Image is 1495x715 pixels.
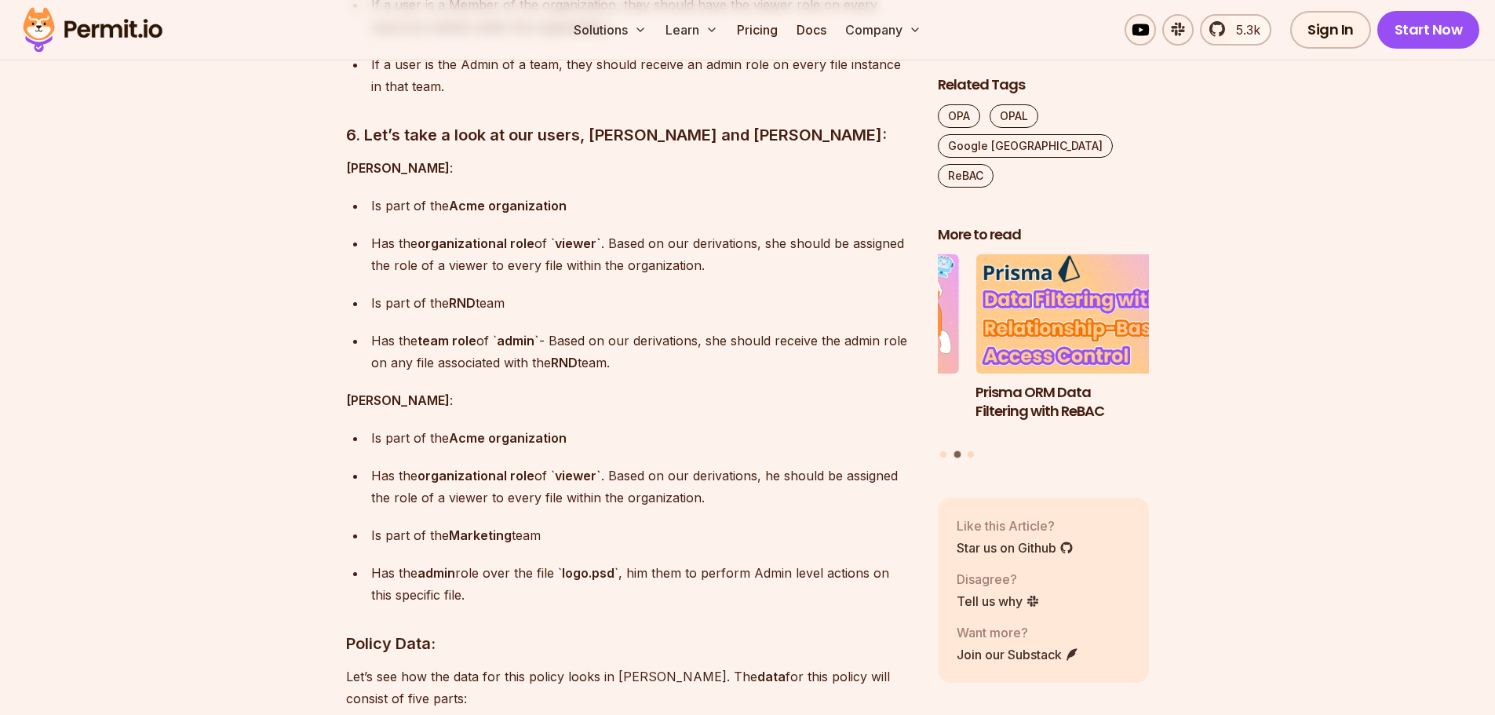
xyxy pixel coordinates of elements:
strong: Marketing [449,527,512,543]
a: Pricing [731,14,784,46]
a: Prisma ORM Data Filtering with ReBACPrisma ORM Data Filtering with ReBAC [975,254,1187,441]
strong: Acme organization [449,430,567,446]
p: Disagree? [957,569,1040,588]
button: Go to slide 3 [968,451,974,457]
strong: admin [418,565,455,581]
li: 1 of 3 [747,254,959,441]
a: Start Now [1377,11,1480,49]
p: Like this Article? [957,516,1074,534]
a: Tell us why [957,591,1040,610]
button: Solutions [567,14,653,46]
a: Sign In [1290,11,1371,49]
button: Learn [659,14,724,46]
h3: Prisma ORM Data Filtering with ReBAC [975,382,1187,421]
strong: logo.psd [562,565,614,581]
a: Google [GEOGRAPHIC_DATA] [938,134,1113,158]
span: 5.3k [1227,20,1260,39]
div: Posts [938,254,1150,460]
button: Go to slide 1 [940,451,946,457]
h2: More to read [938,225,1150,245]
strong: [PERSON_NAME] [346,160,450,176]
p: : [346,389,913,411]
strong: viewer` [555,468,601,483]
strong: viewer` [555,235,601,251]
p: Is part of the team [371,292,913,314]
h3: Why JWTs Can’t Handle AI Agent Access [747,382,959,421]
p: : [346,157,913,179]
button: Company [839,14,928,46]
p: Is part of the [371,427,913,449]
p: Has the of ` . Based on our derivations, he should be assigned the role of a viewer to every file... [371,465,913,509]
p: Has the of ` . Based on our derivations, she should be assigned the role of a viewer to every fil... [371,232,913,276]
h3: Policy Data: [346,631,913,656]
p: Has the role over the file ` `, him them to perform Admin level actions on this specific file. [371,562,913,606]
button: Go to slide 2 [954,451,961,458]
strong: data [757,669,786,684]
strong: organizational role [418,235,534,251]
strong: organizational role [418,468,534,483]
img: Prisma ORM Data Filtering with ReBAC [975,254,1187,374]
h2: Related Tags [938,75,1150,95]
p: Has the of ` - Based on our derivations, she should receive the admin role on any file associated... [371,330,913,374]
a: Docs [790,14,833,46]
a: 5.3k [1200,14,1271,46]
a: ReBAC [938,164,994,188]
p: Let’s see how the data for this policy looks in [PERSON_NAME]. The for this policy will consist o... [346,666,913,710]
strong: Acme organization [449,198,567,213]
p: If a user is the Admin of a team, they should receive an admin role on every file instance in tha... [371,53,913,97]
p: Want more? [957,622,1079,641]
h3: 6. Let’s take a look at our users, [PERSON_NAME] and [PERSON_NAME]: [346,122,913,148]
strong: admin` [497,333,539,348]
strong: team role [418,333,476,348]
p: Is part of the team [371,524,913,546]
a: Star us on Github [957,538,1074,556]
strong: [PERSON_NAME] [346,392,450,408]
a: Join our Substack [957,644,1079,663]
a: OPAL [990,104,1038,128]
img: Permit logo [16,3,170,57]
li: 2 of 3 [975,254,1187,441]
strong: RND [551,355,578,370]
p: Is part of the [371,195,913,217]
a: OPA [938,104,980,128]
strong: RND [449,295,476,311]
